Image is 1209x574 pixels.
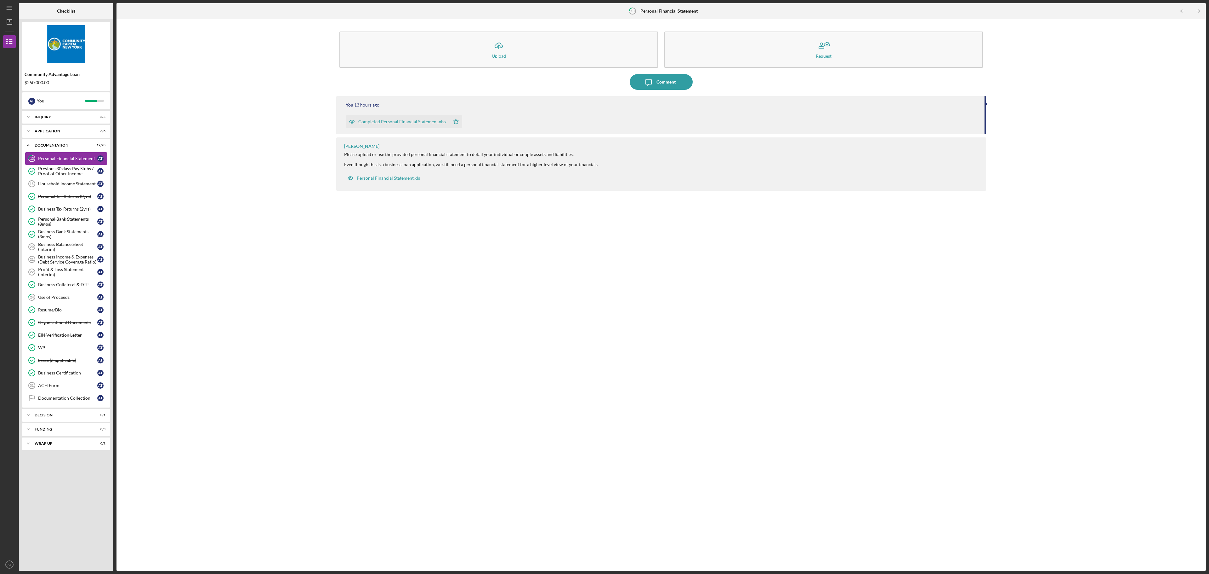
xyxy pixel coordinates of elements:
[35,143,90,147] div: Documentation
[816,54,832,58] div: Request
[346,115,462,128] button: Completed Personal Financial Statement.xlsx
[97,345,104,351] div: A T
[25,241,107,253] a: 20Business Balance Sheet (Interim)AT
[97,319,104,326] div: A T
[25,354,107,367] a: Lease (if applicable)AT
[97,206,104,212] div: A T
[97,256,104,263] div: A T
[38,156,97,161] div: Personal Financial Statement
[38,181,97,186] div: Household Income Statement
[38,282,97,287] div: Business Collateral & DTE
[35,129,90,133] div: Application
[97,155,104,162] div: A T
[25,278,107,291] a: Business Collateral & DTEAT
[38,206,97,212] div: Business Tax Returns (2yrs)
[492,54,506,58] div: Upload
[25,177,107,190] a: 15Household Income StatementAT
[38,242,97,252] div: Business Balance Sheet (Interim)
[38,320,97,325] div: Organizational Documents
[38,254,97,264] div: Business Income & Expenses (Debt Service Coverage Ratio)
[25,329,107,341] a: EIN Verification LetterAT
[358,119,446,124] div: Completed Personal Financial Statement.xlsx
[97,181,104,187] div: A T
[38,370,97,375] div: Business Certification
[630,74,693,90] button: Comment
[97,281,104,288] div: A T
[35,413,90,417] div: Decision
[97,193,104,200] div: A T
[97,218,104,225] div: A T
[22,25,110,63] img: Product logo
[35,442,90,445] div: Wrap up
[94,143,105,147] div: 12 / 20
[94,442,105,445] div: 0 / 2
[28,98,35,105] div: A T
[25,72,108,77] div: Community Advantage Loan
[357,176,420,181] div: Personal Financial Statement.xls
[38,194,97,199] div: Personal Tax Returns (2yrs)
[30,270,34,274] tspan: 22
[35,115,90,119] div: Inquiry
[30,258,34,261] tspan: 21
[38,295,97,300] div: Use of Proceeds
[97,332,104,338] div: A T
[94,129,105,133] div: 6 / 6
[344,144,379,149] div: [PERSON_NAME]
[97,244,104,250] div: A T
[97,395,104,401] div: A T
[25,190,107,203] a: Personal Tax Returns (2yrs)AT
[38,383,97,388] div: ACH Form
[38,307,97,312] div: Resume/Bio
[38,267,97,277] div: Profit & Loss Statement (Interim)
[97,307,104,313] div: A T
[25,253,107,266] a: 21Business Income & Expenses (Debt Service Coverage Ratio)AT
[25,392,107,404] a: Documentation CollectionAT
[97,294,104,300] div: A T
[25,80,108,85] div: $250,000.00
[664,32,983,68] button: Request
[38,345,97,350] div: W9
[25,304,107,316] a: Resume/BioAT
[339,32,658,68] button: Upload
[640,9,698,14] b: Personal Financial Statement
[30,295,34,299] tspan: 24
[38,333,97,338] div: EIN Verification Letter
[38,166,97,176] div: Previous 30 days Pay Stubs / Proof of Other Income
[25,203,107,215] a: Business Tax Returns (2yrs)AT
[25,228,107,241] a: Business Bank Statements (3mos)AT
[97,231,104,237] div: A T
[25,367,107,379] a: Business CertificationAT
[25,291,107,304] a: 24Use of ProceedsAT
[25,152,107,165] a: 13Personal Financial StatementAT
[344,172,423,184] button: Personal Financial Statement.xls
[38,358,97,363] div: Lease (if applicable)
[38,229,97,239] div: Business Bank Statements (3mos)
[57,9,75,14] b: Checklist
[25,266,107,278] a: 22Profit & Loss Statement (Interim)AT
[97,168,104,174] div: A T
[656,74,676,90] div: Comment
[97,357,104,363] div: A T
[630,9,634,13] tspan: 13
[30,384,34,387] tspan: 31
[38,396,97,401] div: Documentation Collection
[94,413,105,417] div: 0 / 1
[346,102,353,107] div: You
[3,558,16,571] button: AT
[94,427,105,431] div: 0 / 3
[94,115,105,119] div: 8 / 8
[354,102,379,107] time: 2025-10-06 04:32
[30,182,33,186] tspan: 15
[30,157,34,161] tspan: 13
[25,341,107,354] a: W9AT
[25,165,107,177] a: Previous 30 days Pay Stubs / Proof of Other IncomeAT
[25,215,107,228] a: Personal Bank Statements (3mos)AT
[25,316,107,329] a: Organizational DocumentsAT
[30,245,34,249] tspan: 20
[97,382,104,389] div: A T
[97,370,104,376] div: A T
[8,563,11,566] text: AT
[35,427,90,431] div: Funding
[344,152,599,167] div: Please upload or use the provided personal financial statement to detail your individual or coupl...
[37,96,85,106] div: You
